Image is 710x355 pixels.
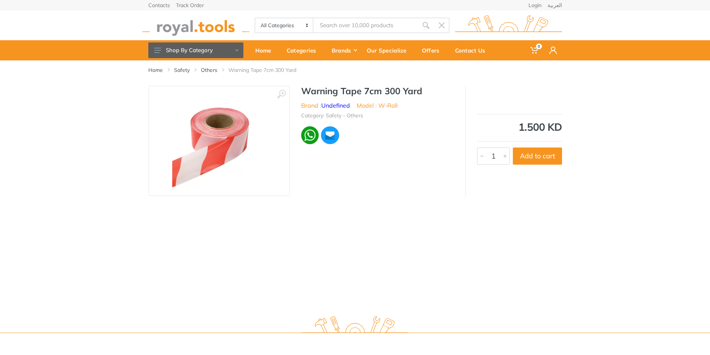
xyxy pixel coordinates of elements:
[148,42,243,58] button: Shop By Category
[250,40,281,60] a: Home
[142,15,249,36] img: royal.tools Logo
[362,42,417,58] div: Our Specialize
[525,40,544,60] a: 0
[417,40,450,60] a: Offers
[301,126,319,144] img: wa.webp
[540,89,562,108] img: Undefined
[450,42,496,58] div: Contact Us
[320,126,340,145] img: ma.webp
[362,40,417,60] a: Our Specialize
[513,148,562,165] button: Add to cart
[201,66,217,74] a: Others
[255,18,314,32] select: Category
[477,122,562,132] div: 1.500 KD
[417,42,450,58] div: Offers
[528,3,542,8] a: Login
[281,42,326,58] div: Categories
[357,101,398,110] li: Model : W-Roll
[301,101,350,110] li: Brand :
[450,40,496,60] a: Contact Us
[172,94,266,188] img: Royal Tools - Warning Tape 7cm 300 Yard
[148,3,170,8] a: Contacts
[174,66,190,74] a: Safety
[281,40,326,60] a: Categories
[148,66,163,74] a: Home
[301,112,363,120] li: Category: Safety - Others
[148,66,562,74] nav: breadcrumb
[536,44,542,49] span: 0
[313,18,418,33] input: Site search
[455,15,562,36] img: royal.tools Logo
[228,66,307,74] li: Warning Tape 7cm 300 Yard
[176,3,204,8] a: Track Order
[301,86,454,96] h1: Warning Tape 7cm 300 Yard
[250,42,281,58] div: Home
[321,102,350,109] a: Undefined
[302,316,408,337] img: royal.tools Logo
[326,42,362,58] div: Brands
[548,3,562,8] a: العربية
